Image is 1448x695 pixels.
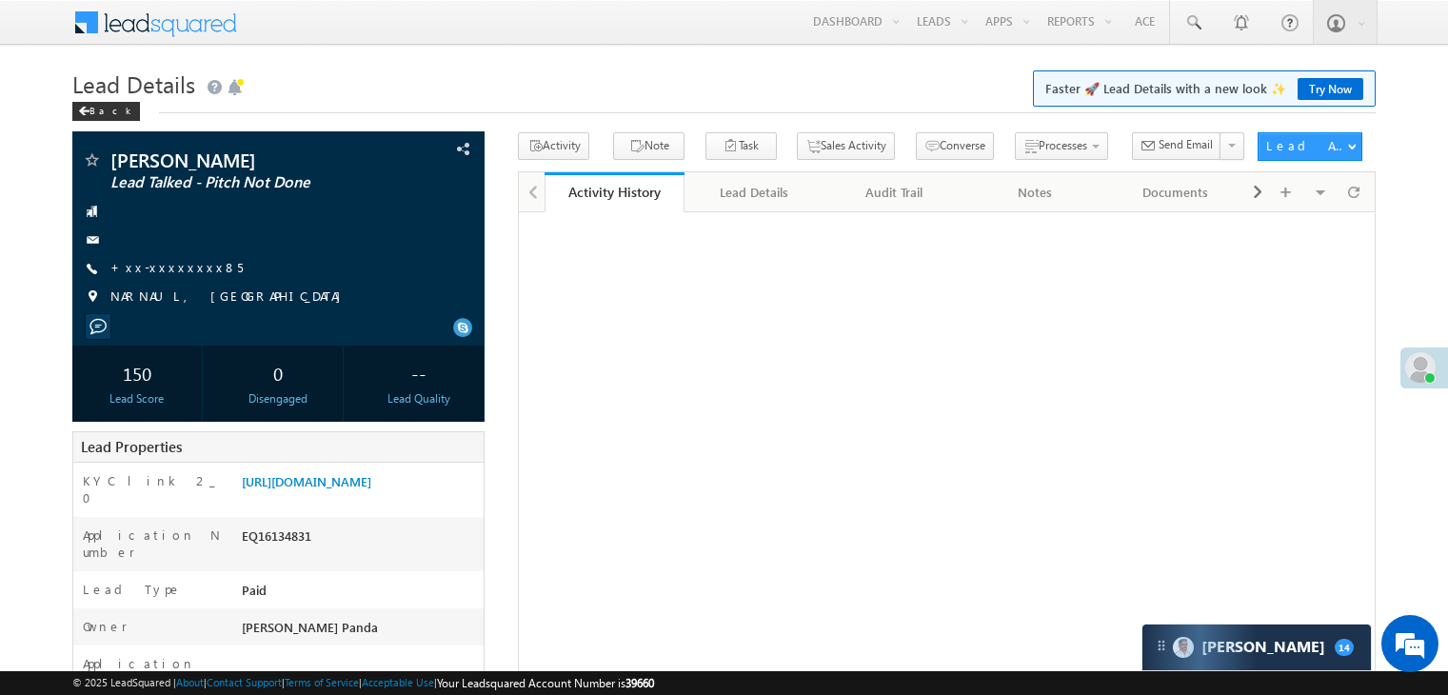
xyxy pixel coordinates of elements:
a: Terms of Service [285,676,359,688]
button: Sales Activity [797,132,895,160]
label: Owner [83,618,128,635]
a: Lead Details [684,172,824,212]
span: Lead Talked - Pitch Not Done [110,173,366,192]
span: 14 [1335,639,1354,656]
div: -- [359,355,479,390]
div: Lead Quality [359,390,479,407]
div: Back [72,102,140,121]
a: Acceptable Use [362,676,434,688]
button: Processes [1015,132,1108,160]
div: Activity History [559,183,670,201]
div: Audit Trail [841,181,948,204]
span: Send Email [1159,136,1213,153]
div: Paid [237,581,484,607]
span: [PERSON_NAME] Panda [242,619,378,635]
span: NARNAUL, [GEOGRAPHIC_DATA] [110,288,350,307]
div: EQ16134831 [237,526,484,553]
a: Notes [965,172,1105,212]
button: Send Email [1132,132,1221,160]
a: Documents [1106,172,1246,212]
label: KYC link 2_0 [83,472,222,506]
button: Activity [518,132,589,160]
label: Application Status [83,655,222,689]
span: © 2025 LeadSquared | | | | | [72,674,654,692]
a: Audit Trail [825,172,965,212]
div: Notes [981,181,1088,204]
div: Lead Actions [1266,137,1347,154]
a: Contact Support [207,676,282,688]
span: 39660 [625,676,654,690]
div: Lead Score [77,390,197,407]
span: Processes [1039,138,1087,152]
span: Lead Properties [81,437,182,456]
span: [PERSON_NAME] [110,150,366,169]
div: carter-dragCarter[PERSON_NAME]14 [1141,624,1372,671]
button: Lead Actions [1258,132,1362,161]
a: Try Now [1298,78,1363,100]
button: Converse [916,132,994,160]
div: Disengaged [218,390,338,407]
button: Note [613,132,684,160]
a: Activity History [545,172,684,212]
button: Task [705,132,777,160]
div: 0 [218,355,338,390]
a: +xx-xxxxxxxx85 [110,259,243,275]
div: Documents [1121,181,1229,204]
a: Back [72,101,149,117]
span: Your Leadsquared Account Number is [437,676,654,690]
div: 150 [77,355,197,390]
span: Lead Details [72,69,195,99]
a: [URL][DOMAIN_NAME] [242,473,371,489]
label: Application Number [83,526,222,561]
a: About [176,676,204,688]
label: Lead Type [83,581,182,598]
div: Lead Details [700,181,807,204]
span: Faster 🚀 Lead Details with a new look ✨ [1045,79,1363,98]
